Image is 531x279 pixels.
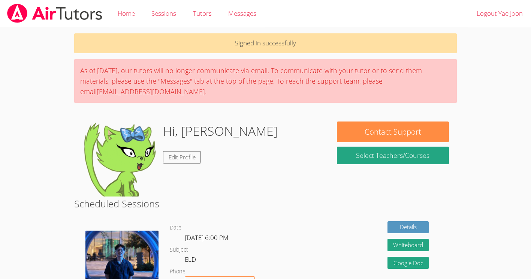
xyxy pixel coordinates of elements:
[82,121,157,196] img: default.png
[170,267,185,276] dt: Phone
[74,33,456,53] p: Signed in successfully
[163,121,278,141] h1: Hi, [PERSON_NAME]
[185,254,197,267] dd: ELD
[6,4,103,23] img: airtutors_banner-c4298cdbf04f3fff15de1276eac7730deb9818008684d7c2e4769d2f7ddbe033.png
[387,257,429,269] a: Google Doc
[170,245,188,255] dt: Subject
[74,196,456,211] h2: Scheduled Sessions
[337,121,449,142] button: Contact Support
[170,223,181,232] dt: Date
[337,147,449,164] a: Select Teachers/Courses
[185,233,229,242] span: [DATE] 6:00 PM
[387,239,429,251] button: Whiteboard
[74,59,456,103] div: As of [DATE], our tutors will no longer communicate via email. To communicate with your tutor or ...
[228,9,256,18] span: Messages
[387,221,429,234] a: Details
[163,151,201,163] a: Edit Profile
